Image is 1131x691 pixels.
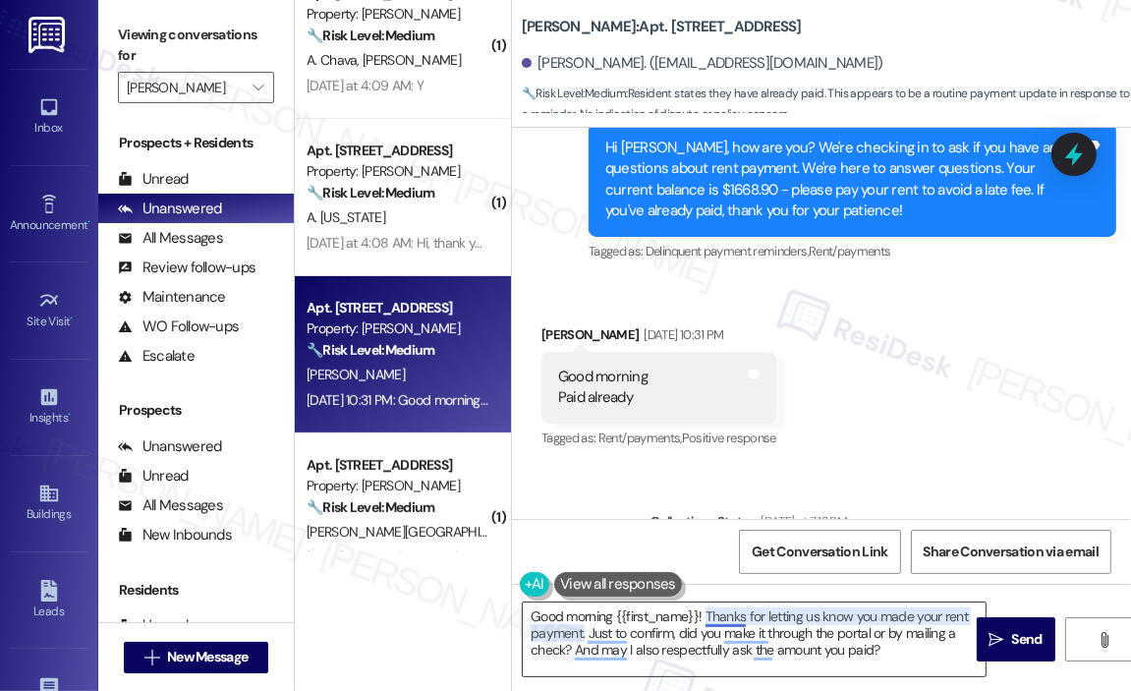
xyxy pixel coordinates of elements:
[307,27,434,44] strong: 🔧 Risk Level: Medium
[307,476,488,496] div: Property: [PERSON_NAME]
[752,542,887,562] span: Get Conversation Link
[10,380,88,433] a: Insights •
[307,318,488,339] div: Property: [PERSON_NAME]
[682,430,776,446] span: Positive response
[307,341,434,359] strong: 🔧 Risk Level: Medium
[307,141,488,161] div: Apt. [STREET_ADDRESS]
[98,400,294,421] div: Prospects
[144,650,159,665] i: 
[118,317,239,337] div: WO Follow-ups
[98,580,294,601] div: Residents
[989,632,1003,648] i: 
[118,228,223,249] div: All Messages
[10,90,88,144] a: Inbox
[1097,632,1111,648] i: 
[10,284,88,337] a: Site Visit •
[911,530,1111,574] button: Share Conversation via email
[87,215,90,229] span: •
[118,199,222,219] div: Unanswered
[541,324,776,352] div: [PERSON_NAME]
[1012,629,1043,650] span: Send
[98,133,294,153] div: Prospects + Residents
[71,312,74,325] span: •
[307,366,405,383] span: [PERSON_NAME]
[307,298,488,318] div: Apt. [STREET_ADDRESS]
[307,77,424,94] div: [DATE] at 4:09 AM: Y
[10,477,88,530] a: Buildings
[650,511,756,532] div: Collections Status
[589,237,1116,265] div: Tagged as:
[68,408,71,422] span: •
[10,574,88,627] a: Leads
[118,169,189,190] div: Unread
[522,17,802,37] b: [PERSON_NAME]: Apt. [STREET_ADDRESS]
[523,603,986,676] textarea: To enrich screen reader interactions, please activate Accessibility in Grammarly extension settings
[598,430,682,446] span: Rent/payments ,
[363,51,461,69] span: [PERSON_NAME]
[739,530,900,574] button: Get Conversation Link
[307,51,363,69] span: A. Chava
[522,86,626,101] strong: 🔧 Risk Level: Medium
[118,436,222,457] div: Unanswered
[118,346,195,367] div: Escalate
[307,523,530,541] span: [PERSON_NAME][GEOGRAPHIC_DATA]
[118,20,274,72] label: Viewing conversations for
[118,466,189,487] div: Unread
[307,208,385,226] span: A. [US_STATE]
[118,525,232,546] div: New Inbounds
[522,53,883,74] div: [PERSON_NAME]. ([EMAIL_ADDRESS][DOMAIN_NAME])
[118,258,255,278] div: Review follow-ups
[646,243,809,259] span: Delinquent payment reminders ,
[118,495,223,516] div: All Messages
[307,455,488,476] div: Apt. [STREET_ADDRESS]
[924,542,1099,562] span: Share Conversation via email
[809,243,891,259] span: Rent/payments
[558,367,648,409] div: Good morning Paid already
[253,80,263,95] i: 
[307,234,588,252] div: [DATE] at 4:08 AM: Hi, thank you! It's already paid.
[118,615,189,636] div: Unread
[307,391,555,409] div: [DATE] 10:31 PM: Good morning Paid already
[756,511,847,532] div: [DATE] at 7:12 PM
[124,642,269,673] button: New Message
[307,161,488,182] div: Property: [PERSON_NAME]
[28,17,69,53] img: ResiDesk Logo
[127,72,243,103] input: All communities
[307,4,488,25] div: Property: [PERSON_NAME]
[640,324,724,345] div: [DATE] 10:31 PM
[605,138,1085,222] div: Hi [PERSON_NAME], how are you? We're checking in to ask if you have any questions about rent paym...
[118,287,226,308] div: Maintenance
[167,647,248,667] span: New Message
[307,498,434,516] strong: 🔧 Risk Level: Medium
[541,424,776,452] div: Tagged as:
[307,184,434,202] strong: 🔧 Risk Level: Medium
[307,548,459,566] div: [DATE] 3:37 AM: (An Image)
[522,84,1131,126] span: : Resident states they have already paid. This appears to be a routine payment update in response...
[977,617,1055,662] button: Send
